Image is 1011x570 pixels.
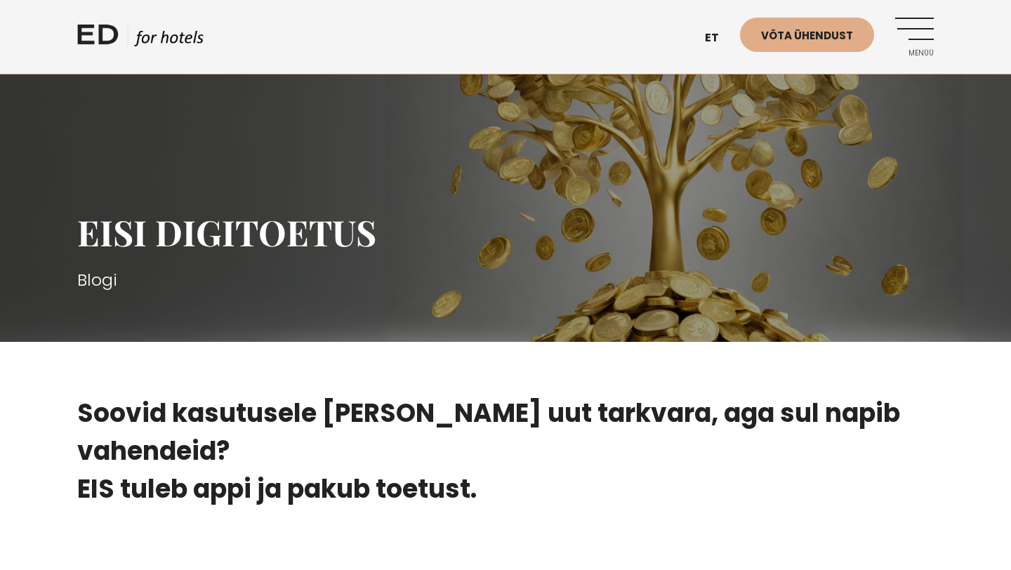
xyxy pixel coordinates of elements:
[77,267,934,293] h3: Blogi
[740,18,874,52] a: Võta ühendust
[77,21,204,56] a: ED HOTELS
[77,395,934,508] h3: Soovid kasutusele [PERSON_NAME] uut tarkvara, aga sul napib vahendeid? EIS tuleb appi ja pakub to...
[895,18,934,56] a: Menüü
[77,211,934,253] h1: EISi digitoetus
[698,21,740,55] a: et
[895,49,934,58] span: Menüü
